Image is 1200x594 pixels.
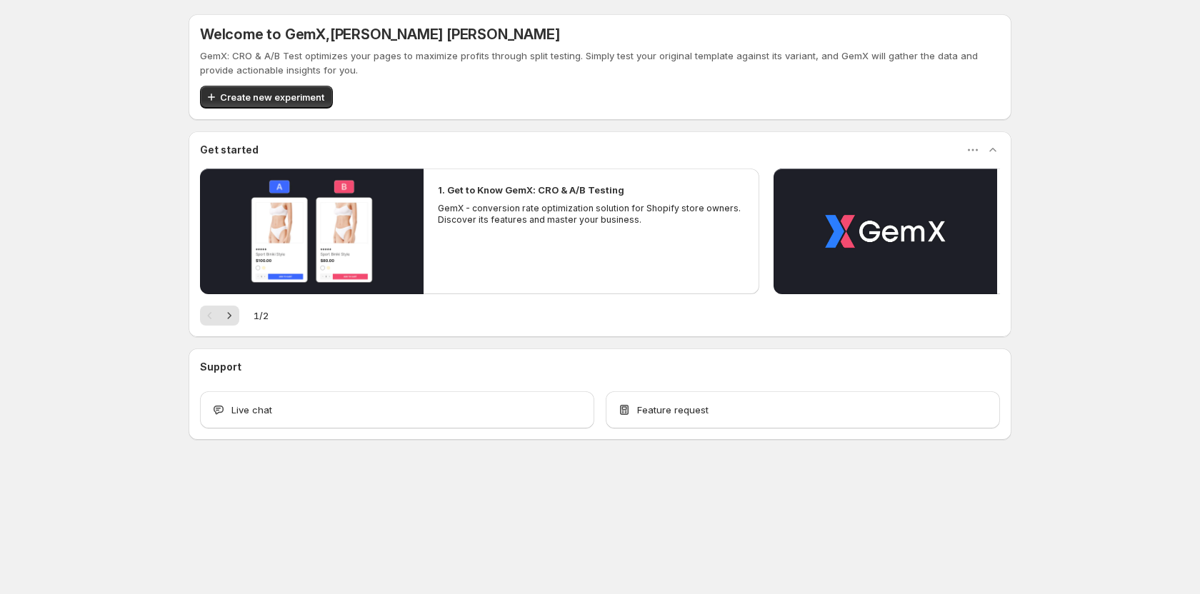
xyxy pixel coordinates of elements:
[219,306,239,326] button: Next
[200,168,424,294] button: Play video
[200,143,259,157] h3: Get started
[200,360,241,374] h3: Support
[438,203,745,226] p: GemX - conversion rate optimization solution for Shopify store owners. Discover its features and ...
[200,49,1000,77] p: GemX: CRO & A/B Test optimizes your pages to maximize profits through split testing. Simply test ...
[326,26,559,43] span: , [PERSON_NAME] [PERSON_NAME]
[220,90,324,104] span: Create new experiment
[231,403,272,417] span: Live chat
[438,183,624,197] h2: 1. Get to Know GemX: CRO & A/B Testing
[200,306,239,326] nav: Pagination
[637,403,709,417] span: Feature request
[200,86,333,109] button: Create new experiment
[774,168,997,294] button: Play video
[254,308,269,323] span: 1 / 2
[200,26,559,43] h5: Welcome to GemX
